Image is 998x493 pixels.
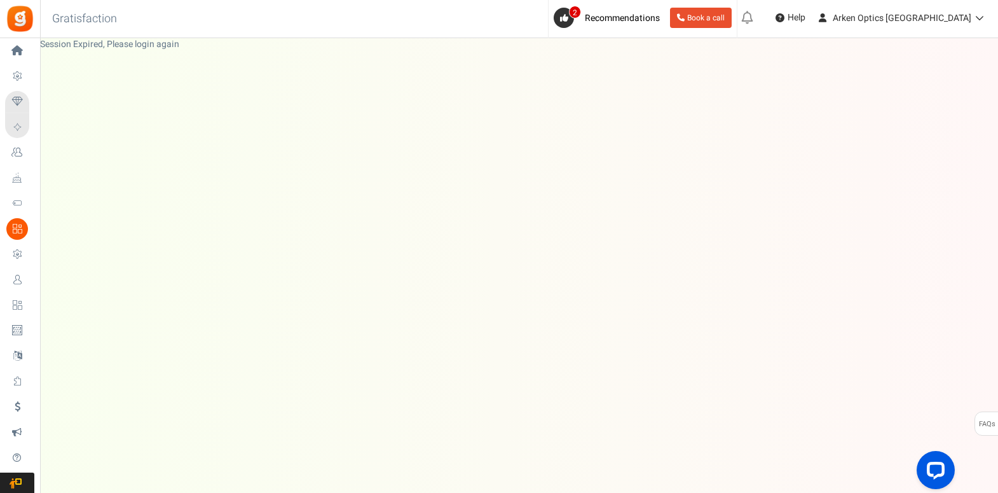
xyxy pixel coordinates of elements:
span: Recommendations [585,11,660,25]
h3: Gratisfaction [38,6,131,32]
a: Book a call [670,8,732,28]
span: Help [784,11,805,24]
span: 2 [569,6,581,18]
div: Session Expired, Please login again [40,38,998,51]
a: Help [770,8,810,28]
span: FAQs [978,412,995,436]
a: 2 Recommendations [554,8,665,28]
span: Arken Optics [GEOGRAPHIC_DATA] [833,11,971,25]
img: Gratisfaction [6,4,34,33]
